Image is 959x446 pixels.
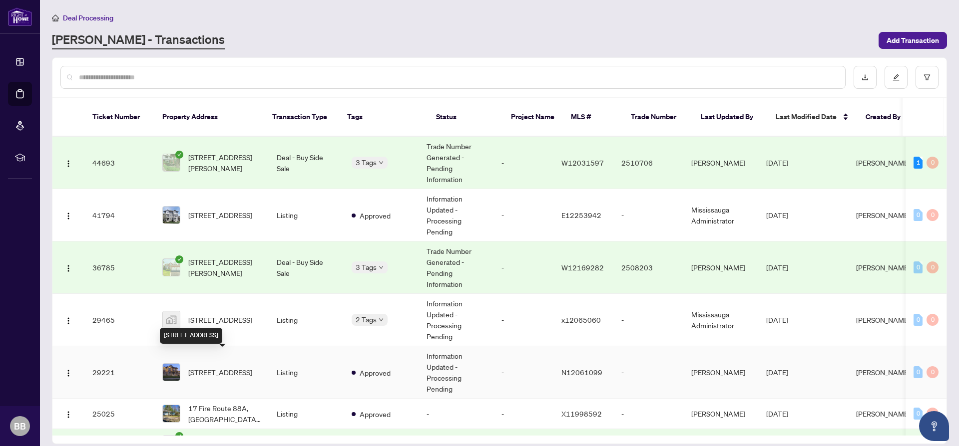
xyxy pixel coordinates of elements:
[419,137,493,189] td: Trade Number Generated - Pending Information
[766,211,788,220] span: [DATE]
[64,369,72,377] img: Logo
[927,408,939,420] div: 0
[919,411,949,441] button: Open asap
[916,66,939,89] button: filter
[60,312,76,328] button: Logo
[858,98,918,137] th: Created By
[64,317,72,325] img: Logo
[862,74,869,81] span: download
[84,346,154,399] td: 29221
[493,189,553,241] td: -
[766,409,788,418] span: [DATE]
[163,311,180,328] img: thumbnail-img
[163,259,180,276] img: thumbnail-img
[356,157,377,168] span: 3 Tags
[175,255,183,263] span: check-circle
[60,259,76,275] button: Logo
[188,314,252,325] span: [STREET_ADDRESS]
[893,74,900,81] span: edit
[419,294,493,346] td: Information Updated - Processing Pending
[84,294,154,346] td: 29465
[379,317,384,322] span: down
[163,405,180,422] img: thumbnail-img
[163,364,180,381] img: thumbnail-img
[927,366,939,378] div: 0
[683,346,758,399] td: [PERSON_NAME]
[561,368,602,377] span: N12061099
[269,399,344,429] td: Listing
[264,98,339,137] th: Transaction Type
[269,189,344,241] td: Listing
[776,111,837,122] span: Last Modified Date
[269,346,344,399] td: Listing
[84,98,154,137] th: Ticket Number
[52,31,225,49] a: [PERSON_NAME] - Transactions
[8,7,32,26] img: logo
[766,158,788,167] span: [DATE]
[854,66,877,89] button: download
[561,409,602,418] span: X11998592
[924,74,931,81] span: filter
[613,346,683,399] td: -
[879,32,947,49] button: Add Transaction
[683,189,758,241] td: Mississauga Administrator
[914,261,923,273] div: 0
[64,212,72,220] img: Logo
[188,367,252,378] span: [STREET_ADDRESS]
[60,364,76,380] button: Logo
[927,157,939,169] div: 0
[379,265,384,270] span: down
[766,368,788,377] span: [DATE]
[188,403,261,425] span: 17 Fire Route 88A, [GEOGRAPHIC_DATA]-[GEOGRAPHIC_DATA]
[914,366,923,378] div: 0
[914,408,923,420] div: 0
[64,160,72,168] img: Logo
[493,294,553,346] td: -
[768,98,858,137] th: Last Modified Date
[927,209,939,221] div: 0
[927,261,939,273] div: 0
[493,399,553,429] td: -
[493,346,553,399] td: -
[561,211,601,220] span: E12253942
[613,399,683,429] td: -
[683,137,758,189] td: [PERSON_NAME]
[683,241,758,294] td: [PERSON_NAME]
[856,263,910,272] span: [PERSON_NAME]
[419,241,493,294] td: Trade Number Generated - Pending Information
[613,137,683,189] td: 2510706
[563,98,623,137] th: MLS #
[163,154,180,171] img: thumbnail-img
[84,399,154,429] td: 25025
[914,314,923,326] div: 0
[856,409,910,418] span: [PERSON_NAME]
[269,137,344,189] td: Deal - Buy Side Sale
[914,157,923,169] div: 1
[766,263,788,272] span: [DATE]
[428,98,503,137] th: Status
[154,98,264,137] th: Property Address
[175,432,183,440] span: check-circle
[856,158,910,167] span: [PERSON_NAME]
[766,315,788,324] span: [DATE]
[885,66,908,89] button: edit
[419,399,493,429] td: -
[60,406,76,422] button: Logo
[356,261,377,273] span: 3 Tags
[503,98,563,137] th: Project Name
[856,211,910,220] span: [PERSON_NAME]
[419,346,493,399] td: Information Updated - Processing Pending
[914,209,923,221] div: 0
[379,160,384,165] span: down
[683,294,758,346] td: Mississauga Administrator
[269,294,344,346] td: Listing
[14,419,26,433] span: BB
[360,210,391,221] span: Approved
[188,256,261,278] span: [STREET_ADDRESS][PERSON_NAME]
[493,137,553,189] td: -
[561,158,604,167] span: W12031597
[360,409,391,420] span: Approved
[613,294,683,346] td: -
[561,263,604,272] span: W12169282
[613,189,683,241] td: -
